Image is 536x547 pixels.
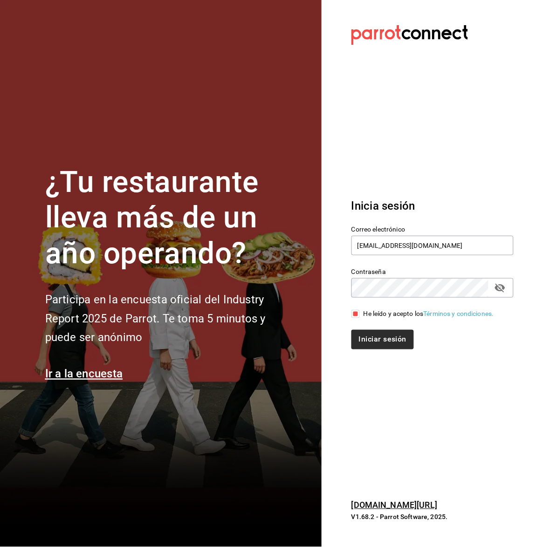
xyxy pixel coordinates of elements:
button: Iniciar sesión [351,330,414,349]
h2: Participa en la encuesta oficial del Industry Report 2025 de Parrot. Te toma 5 minutos y puede se... [45,290,297,347]
button: passwordField [492,280,508,296]
div: He leído y acepto los [364,309,494,319]
label: Contraseña [351,268,514,275]
a: [DOMAIN_NAME][URL] [351,500,437,510]
p: V1.68.2 - Parrot Software, 2025. [351,513,514,522]
input: Ingresa tu correo electrónico [351,236,514,255]
h1: ¿Tu restaurante lleva más de un año operando? [45,164,297,272]
h3: Inicia sesión [351,198,514,214]
a: Términos y condiciones. [424,310,494,317]
label: Correo electrónico [351,226,514,232]
a: Ir a la encuesta [45,368,123,381]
